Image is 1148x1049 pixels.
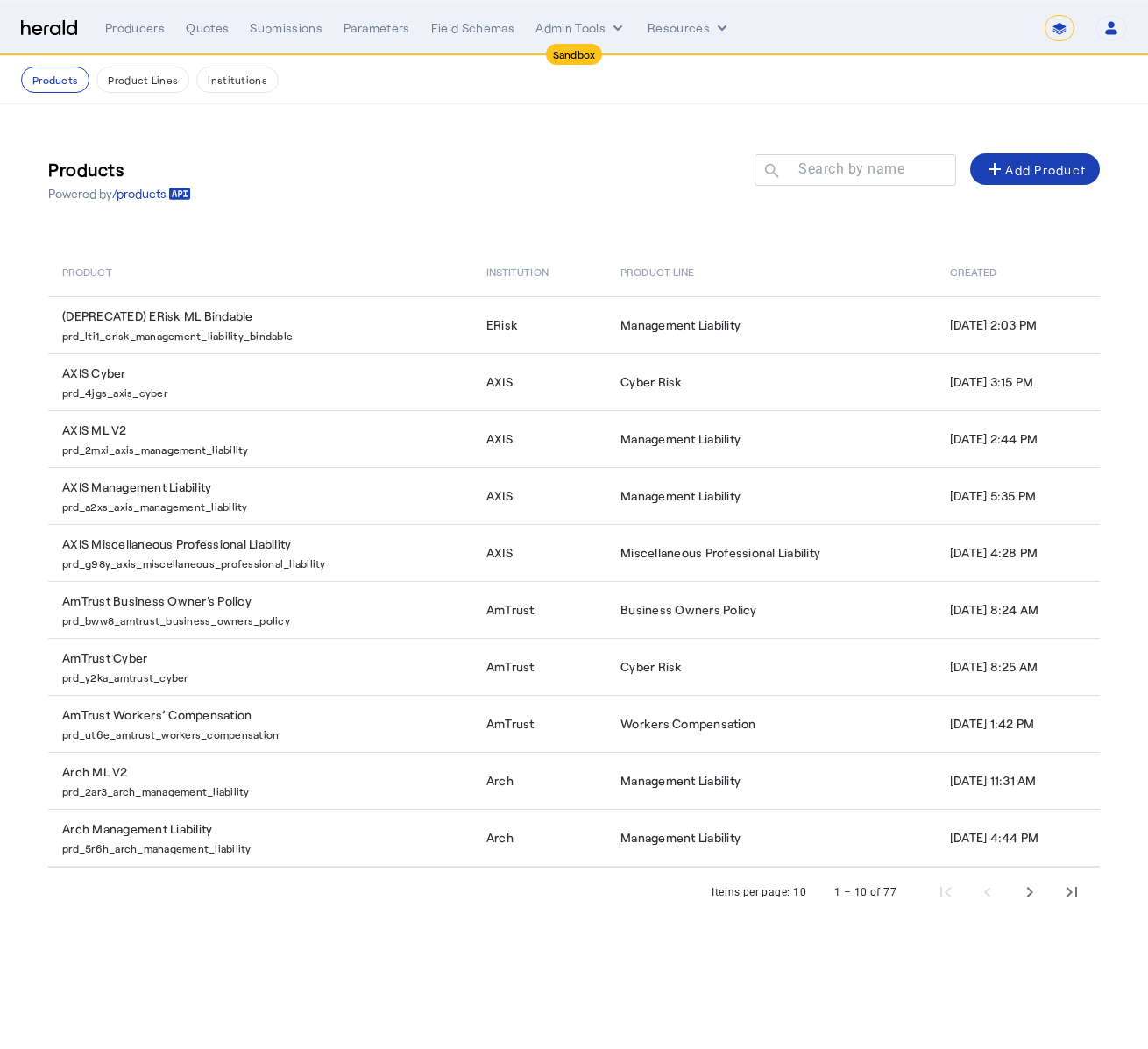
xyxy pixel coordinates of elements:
[48,524,472,581] td: AXIS Miscellaneous Professional Liability
[48,695,472,752] td: AmTrust Workers’ Compensation
[62,553,465,571] p: prd_g98y_axis_miscellaneous_professional_liability
[48,809,472,867] td: Arch Management Liability
[984,159,1005,180] mat-icon: add
[62,496,465,514] p: prd_a2xs_axis_management_liability
[62,724,465,741] p: prd_ut6e_amtrust_workers_compensation
[96,67,189,93] button: Product Lines
[606,752,936,809] td: Management Liability
[48,157,191,181] h3: Products
[606,247,936,296] th: Product Line
[62,838,465,855] p: prd_5r6h_arch_management_liability
[606,353,936,410] td: Cyber Risk
[970,153,1100,185] button: Add Product
[62,781,465,798] p: prd_2ar3_arch_management_liability
[472,638,606,695] td: AmTrust
[62,439,465,457] p: prd_2mxi_axis_management_liability
[62,325,465,343] p: prd_lti1_erisk_management_liability_bindable
[606,524,936,581] td: Miscellaneous Professional Liability
[48,353,472,410] td: AXIS Cyber
[1051,871,1093,913] button: Last page
[62,610,465,627] p: prd_bww8_amtrust_business_owners_policy
[62,667,465,684] p: prd_y2ka_amtrust_cyber
[472,467,606,524] td: AXIS
[936,638,1100,695] td: [DATE] 8:25 AM
[62,382,465,400] p: prd_4jgs_axis_cyber
[793,883,806,901] div: 10
[936,467,1100,524] td: [DATE] 5:35 PM
[936,809,1100,867] td: [DATE] 4:44 PM
[196,67,279,93] button: Institutions
[936,581,1100,638] td: [DATE] 8:24 AM
[112,185,191,202] a: /products
[48,296,472,353] td: (DEPRECATED) ERisk ML Bindable
[472,695,606,752] td: AmTrust
[606,467,936,524] td: Management Liability
[344,19,410,37] div: Parameters
[472,581,606,638] td: AmTrust
[936,353,1100,410] td: [DATE] 3:15 PM
[712,883,790,901] div: Items per page:
[535,19,627,37] button: internal dropdown menu
[606,809,936,867] td: Management Liability
[936,247,1100,296] th: Created
[48,638,472,695] td: AmTrust Cyber
[472,809,606,867] td: Arch
[1009,871,1051,913] button: Next page
[186,19,229,37] div: Quotes
[472,247,606,296] th: Institution
[936,695,1100,752] td: [DATE] 1:42 PM
[936,296,1100,353] td: [DATE] 2:03 PM
[48,247,472,296] th: Product
[472,410,606,467] td: AXIS
[250,19,322,37] div: Submissions
[21,20,77,37] img: Herald Logo
[472,296,606,353] td: ERisk
[472,524,606,581] td: AXIS
[606,695,936,752] td: Workers Compensation
[984,159,1086,180] div: Add Product
[606,638,936,695] td: Cyber Risk
[48,752,472,809] td: Arch ML V2
[798,160,904,177] mat-label: Search by name
[472,353,606,410] td: AXIS
[606,296,936,353] td: Management Liability
[105,19,165,37] div: Producers
[606,410,936,467] td: Management Liability
[48,581,472,638] td: AmTrust Business Owner's Policy
[606,581,936,638] td: Business Owners Policy
[546,44,603,65] div: Sandbox
[48,185,191,202] p: Powered by
[936,524,1100,581] td: [DATE] 4:28 PM
[472,752,606,809] td: Arch
[936,752,1100,809] td: [DATE] 11:31 AM
[834,883,896,901] div: 1 – 10 of 77
[431,19,515,37] div: Field Schemas
[48,467,472,524] td: AXIS Management Liability
[48,410,472,467] td: AXIS ML V2
[21,67,89,93] button: Products
[648,19,731,37] button: Resources dropdown menu
[755,161,784,183] mat-icon: search
[936,410,1100,467] td: [DATE] 2:44 PM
